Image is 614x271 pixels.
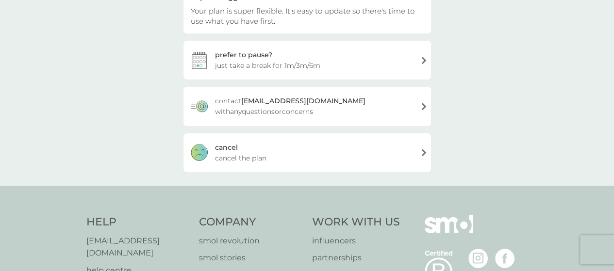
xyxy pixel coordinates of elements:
[215,60,320,71] span: just take a break for 1m/3m/6m
[215,153,266,163] span: cancel the plan
[312,235,400,247] a: influencers
[495,249,514,268] img: visit the smol Facebook page
[183,87,431,126] a: contact[EMAIL_ADDRESS][DOMAIN_NAME] withanyquestionsorconcerns
[241,96,365,105] strong: [EMAIL_ADDRESS][DOMAIN_NAME]
[215,142,238,153] div: cancel
[199,235,302,247] a: smol revolution
[199,215,302,230] h4: Company
[468,249,488,268] img: visit the smol Instagram page
[199,252,302,264] a: smol stories
[86,235,190,259] a: [EMAIL_ADDRESS][DOMAIN_NAME]
[312,252,400,264] a: partnerships
[215,96,413,117] span: contact with any questions or concerns
[312,215,400,230] h4: Work With Us
[215,49,272,60] div: prefer to pause?
[86,215,190,230] h4: Help
[425,215,473,248] img: smol
[191,6,415,26] span: Your plan is super flexible. It's easy to update so there's time to use what you have first.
